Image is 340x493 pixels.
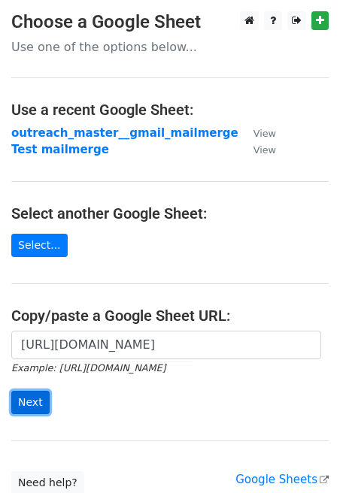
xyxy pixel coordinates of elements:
small: View [253,144,276,156]
a: Test mailmerge [11,143,109,156]
input: Next [11,391,50,414]
small: View [253,128,276,139]
h4: Use a recent Google Sheet: [11,101,329,119]
h4: Select another Google Sheet: [11,204,329,222]
p: Use one of the options below... [11,39,329,55]
a: outreach_master__gmail_mailmerge [11,126,238,140]
a: View [238,126,276,140]
a: Google Sheets [235,473,329,486]
h3: Choose a Google Sheet [11,11,329,33]
a: View [238,143,276,156]
input: Paste your Google Sheet URL here [11,331,321,359]
a: Select... [11,234,68,257]
h4: Copy/paste a Google Sheet URL: [11,307,329,325]
iframe: Chat Widget [265,421,340,493]
small: Example: [URL][DOMAIN_NAME] [11,362,165,374]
